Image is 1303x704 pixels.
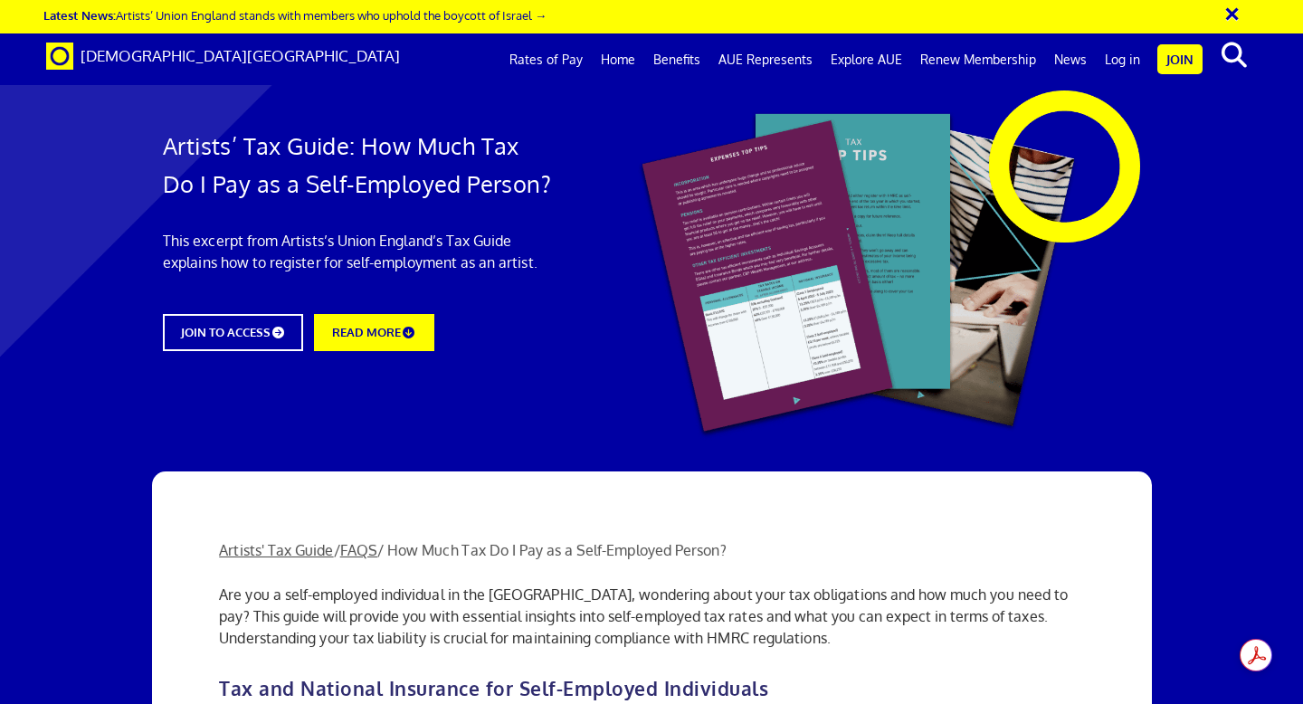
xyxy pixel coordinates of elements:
[1157,44,1203,74] a: Join
[163,127,555,203] h1: Artists’ Tax Guide: How Much Tax Do I Pay as a Self-Employed Person?
[219,541,726,559] span: / / How Much Tax Do I Pay as a Self-Employed Person?
[314,314,433,351] a: READ MORE
[33,33,414,79] a: Brand [DEMOGRAPHIC_DATA][GEOGRAPHIC_DATA]
[219,541,333,559] a: Artists' Tax Guide
[163,314,303,351] a: JOIN TO ACCESS
[1045,37,1096,82] a: News
[1206,36,1261,74] button: search
[592,37,644,82] a: Home
[709,37,822,82] a: AUE Represents
[644,37,709,82] a: Benefits
[822,37,911,82] a: Explore AUE
[1096,37,1149,82] a: Log in
[219,584,1083,649] p: Are you a self-employed individual in the [GEOGRAPHIC_DATA], wondering about your tax obligations...
[340,541,377,559] a: FAQS
[500,37,592,82] a: Rates of Pay
[43,7,116,23] strong: Latest News:
[219,678,1083,699] h2: Tax and National Insurance for Self-Employed Individuals
[81,46,400,65] span: [DEMOGRAPHIC_DATA][GEOGRAPHIC_DATA]
[43,7,547,23] a: Latest News:Artists’ Union England stands with members who uphold the boycott of Israel →
[163,230,555,273] p: This excerpt from Artists’s Union England’s Tax Guide explains how to register for self-employmen...
[911,37,1045,82] a: Renew Membership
